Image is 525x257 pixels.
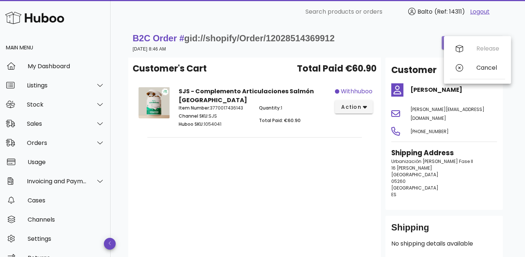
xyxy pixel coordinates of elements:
[391,191,396,198] span: ES
[391,239,497,248] p: No shipping details available
[391,222,497,239] div: Shipping
[259,105,281,111] span: Quantity:
[410,128,449,135] span: [PHONE_NUMBER]
[179,121,250,128] p: 1054041
[391,158,473,164] span: Urbanización [PERSON_NAME] Fase II
[27,139,87,146] div: Orders
[179,113,209,119] span: Channel SKU:
[442,36,503,49] button: order actions
[391,178,406,184] span: 05260
[28,216,105,223] div: Channels
[297,62,377,75] span: Total Paid €60.90
[341,103,361,111] span: action
[133,33,335,43] strong: B2C Order #
[341,87,372,96] span: withhuboo
[410,86,497,94] h4: [PERSON_NAME]
[391,171,438,178] span: [GEOGRAPHIC_DATA]
[179,105,210,111] span: Item Number:
[179,87,314,104] strong: SJS - Complemento Articulaciones Salmón [GEOGRAPHIC_DATA]
[27,101,87,108] div: Stock
[28,235,105,242] div: Settings
[27,82,87,89] div: Listings
[179,105,250,111] p: 3770017436143
[28,159,105,166] div: Usage
[476,64,499,71] div: Cancel
[133,46,166,52] small: [DATE] 8:46 AM
[5,10,64,26] img: Huboo Logo
[179,113,250,119] p: SJS
[179,121,204,127] span: Huboo SKU:
[139,87,170,118] img: Product Image
[259,117,301,124] span: Total Paid: €60.90
[391,148,497,158] h3: Shipping Address
[335,100,373,114] button: action
[259,105,330,111] p: 1
[470,7,490,16] a: Logout
[28,63,105,70] div: My Dashboard
[391,185,438,191] span: [GEOGRAPHIC_DATA]
[27,120,87,127] div: Sales
[133,62,207,75] span: Customer's Cart
[391,63,437,77] h2: Customer
[27,178,87,185] div: Invoicing and Payments
[28,197,105,204] div: Cases
[417,7,433,16] span: Balto
[391,165,432,171] span: 16 [PERSON_NAME]
[410,106,484,121] span: [PERSON_NAME][EMAIL_ADDRESS][DOMAIN_NAME]
[184,33,335,43] span: gid://shopify/Order/12028514369912
[434,7,465,16] span: (Ref: 14311)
